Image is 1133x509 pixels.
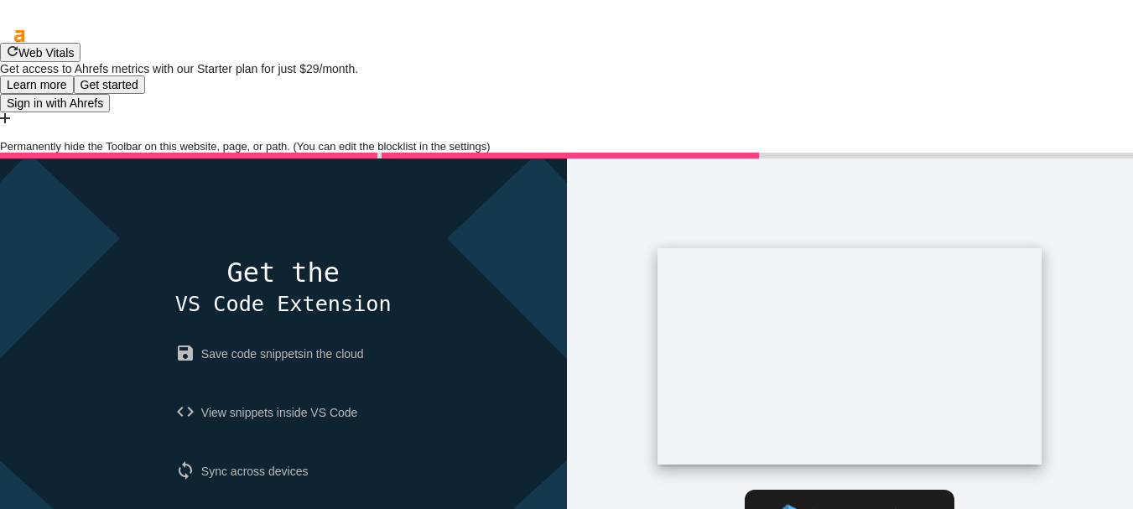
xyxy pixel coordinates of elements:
[18,46,74,60] span: Web Vitals
[7,96,103,110] span: Sign in with Ahrefs
[175,343,201,363] i: save
[175,448,392,495] p: Sync across devices
[74,75,145,94] button: Get started
[175,389,392,436] p: View snippets inside VS Code
[175,292,392,316] span: VS Code Extension
[175,330,392,377] p: Save code snippets
[175,460,201,480] i: sync
[175,402,201,422] i: code
[175,258,392,319] h4: Get the
[304,347,364,361] span: in the cloud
